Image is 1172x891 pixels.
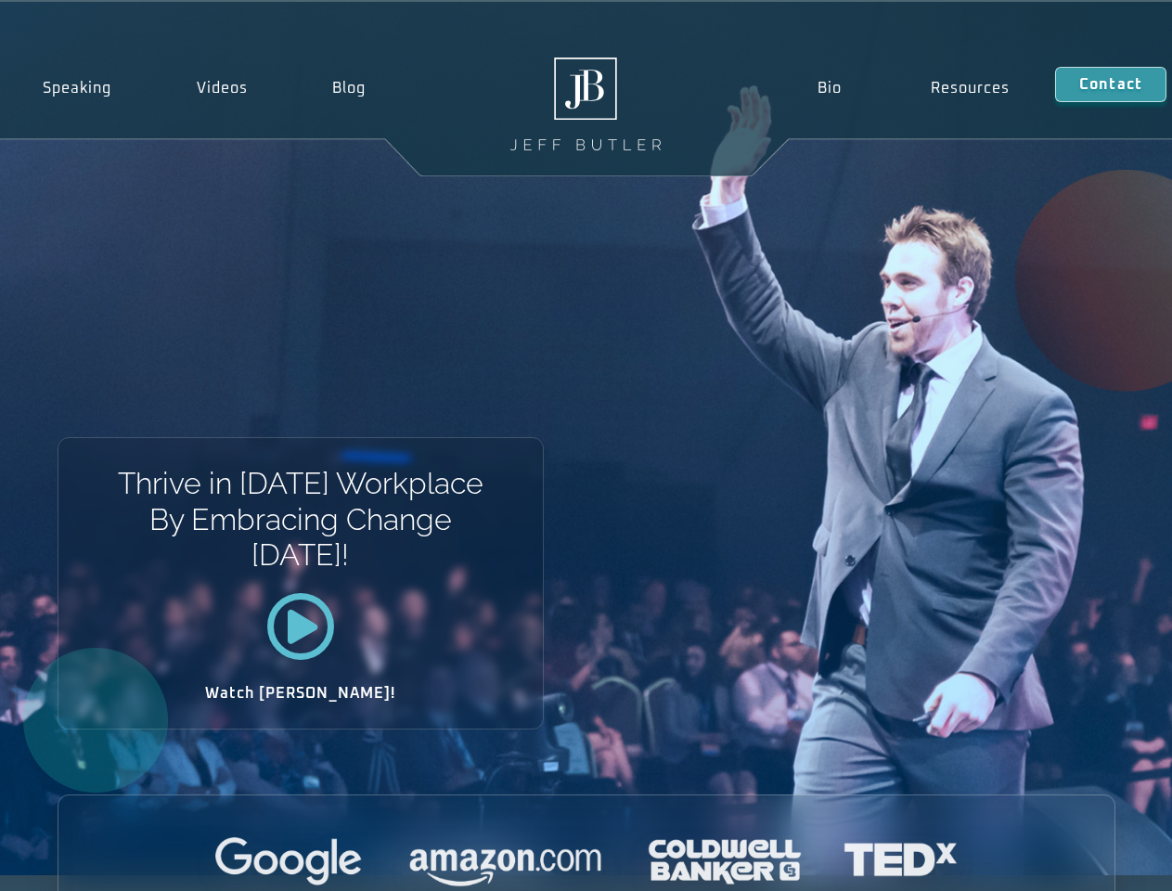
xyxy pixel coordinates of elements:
a: Resources [886,67,1055,110]
nav: Menu [772,67,1054,110]
span: Contact [1079,77,1142,92]
h2: Watch [PERSON_NAME]! [123,686,478,701]
a: Videos [154,67,290,110]
a: Bio [772,67,886,110]
a: Contact [1055,67,1166,102]
h1: Thrive in [DATE] Workplace By Embracing Change [DATE]! [116,466,484,573]
a: Blog [290,67,408,110]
